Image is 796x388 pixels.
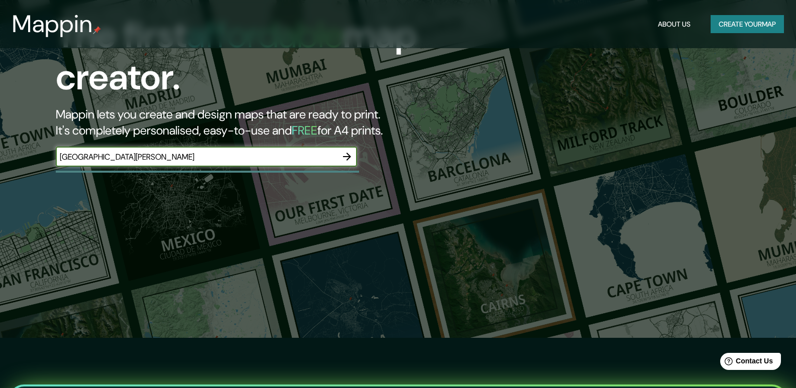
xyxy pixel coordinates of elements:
h5: FREE [292,122,317,138]
button: Create yourmap [711,15,784,34]
h3: Mappin [12,10,93,38]
img: mappin-pin [93,26,101,34]
input: Choose your favourite place [56,151,337,163]
iframe: Help widget launcher [707,349,785,377]
h2: Mappin lets you create and design maps that are ready to print. It's completely personalised, eas... [56,106,454,139]
h1: The first map creator. [56,14,454,106]
button: About Us [654,15,695,34]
